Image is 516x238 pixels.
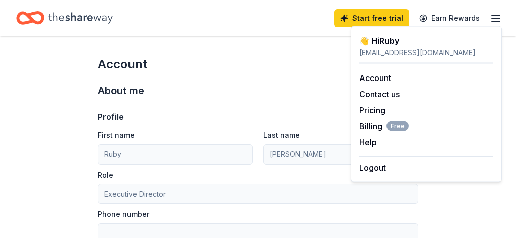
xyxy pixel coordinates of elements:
label: Last name [263,130,300,140]
button: Logout [359,162,386,174]
div: Profile [98,111,124,123]
label: Phone number [98,209,149,219]
a: Start free trial [334,9,409,27]
div: About me [98,83,418,99]
button: Contact us [359,88,400,100]
span: Billing [359,120,409,132]
span: Free [386,121,409,131]
button: BillingFree [359,120,409,132]
div: [EMAIL_ADDRESS][DOMAIN_NAME] [359,47,493,59]
label: Role [98,170,113,180]
a: Home [16,6,113,30]
a: Earn Rewards [413,9,486,27]
a: Pricing [359,105,385,115]
label: First name [98,130,135,140]
button: Help [359,136,377,148]
a: Account [359,73,391,83]
div: Account [98,56,418,72]
div: 👋 Hi Ruby [359,35,493,47]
